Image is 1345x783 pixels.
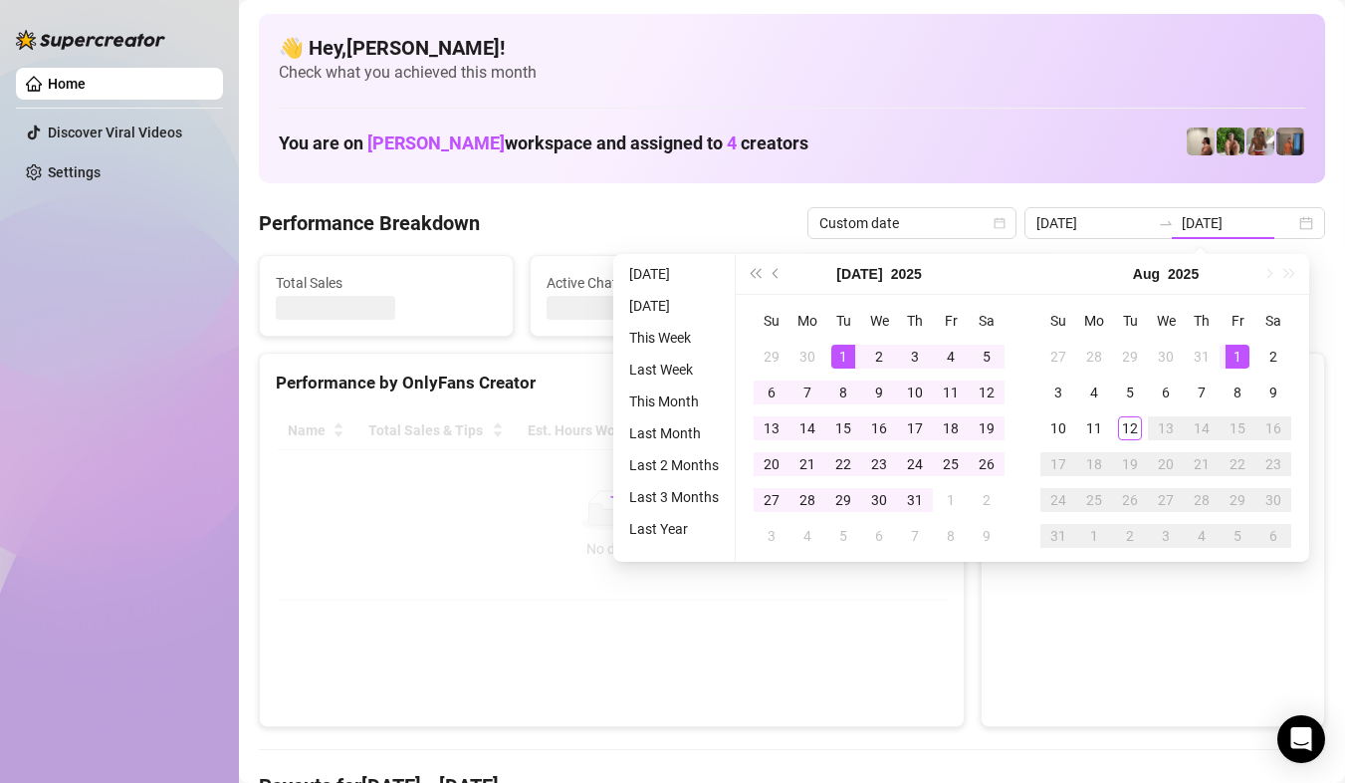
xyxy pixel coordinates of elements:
[597,492,625,520] span: loading
[1036,212,1150,234] input: Start date
[259,209,480,237] h4: Performance Breakdown
[279,132,808,154] h1: You are on workspace and assigned to creators
[276,370,948,396] div: Performance by OnlyFans Creator
[48,164,101,180] a: Settings
[1277,715,1325,763] div: Open Intercom Messenger
[1187,128,1215,155] img: Ralphy
[1217,128,1244,155] img: Nathaniel
[1246,128,1274,155] img: Nathaniel
[276,272,497,294] span: Total Sales
[1182,212,1295,234] input: End date
[279,62,1305,84] span: Check what you achieved this month
[279,34,1305,62] h4: 👋 Hey, [PERSON_NAME] !
[367,132,505,153] span: [PERSON_NAME]
[1158,215,1174,231] span: swap-right
[994,217,1006,229] span: calendar
[998,370,1308,396] div: Sales by OnlyFans Creator
[819,208,1005,238] span: Custom date
[547,272,768,294] span: Active Chats
[1158,215,1174,231] span: to
[48,76,86,92] a: Home
[727,132,737,153] span: 4
[16,30,165,50] img: logo-BBDzfeDw.svg
[817,272,1038,294] span: Messages Sent
[48,125,182,140] a: Discover Viral Videos
[1276,128,1304,155] img: Wayne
